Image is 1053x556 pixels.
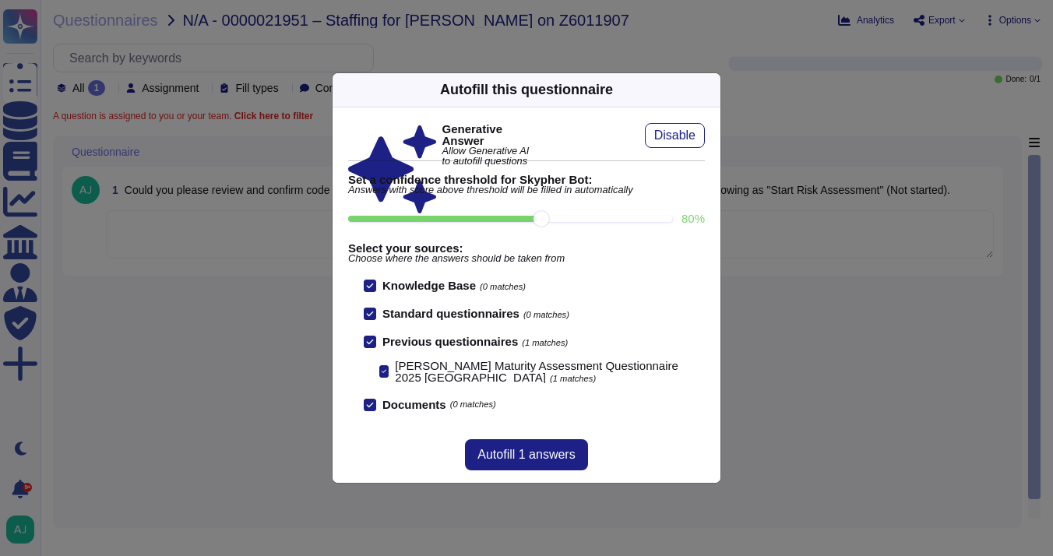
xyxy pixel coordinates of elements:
[465,439,587,470] button: Autofill 1 answers
[681,213,705,224] label: 80 %
[382,279,476,292] b: Knowledge Base
[348,185,705,195] span: Answers with score above threshold will be filled in automatically
[522,338,568,347] span: (1 matches)
[480,282,526,291] span: (0 matches)
[348,242,705,254] b: Select your sources:
[348,254,705,264] span: Choose where the answers should be taken from
[395,359,678,384] span: [PERSON_NAME] Maturity Assessment Questionnaire 2025 [GEOGRAPHIC_DATA]
[440,79,613,100] div: Autofill this questionnaire
[382,399,446,410] b: Documents
[523,310,569,319] span: (0 matches)
[477,449,575,461] span: Autofill 1 answers
[654,129,696,142] span: Disable
[382,335,518,348] b: Previous questionnaires
[382,307,519,320] b: Standard questionnaires
[348,174,705,185] b: Set a confidence threshold for Skypher Bot:
[442,146,530,167] span: Allow Generative AI to autofill questions
[550,374,596,383] span: (1 matches)
[645,123,705,148] button: Disable
[442,123,530,146] b: Generative Answer
[450,400,496,409] span: (0 matches)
